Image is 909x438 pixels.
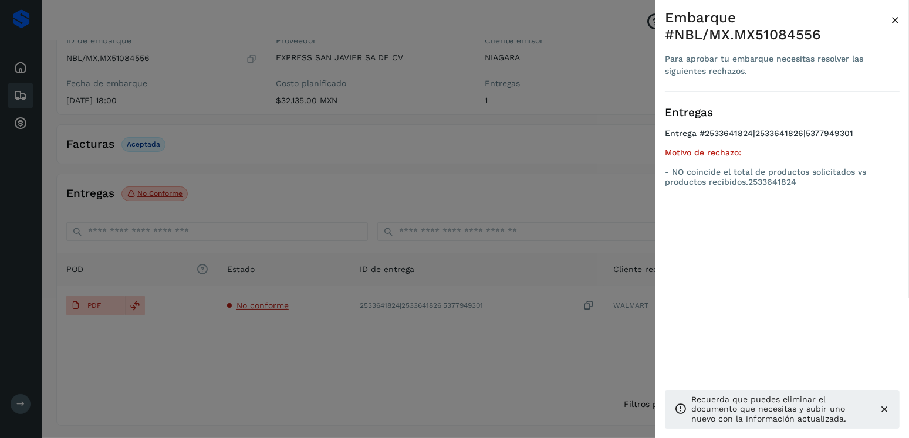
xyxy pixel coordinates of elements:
p: Recuerda que puedes eliminar el documento que necesitas y subir uno nuevo con la información actu... [691,395,869,424]
button: Close [891,9,900,30]
h5: Motivo de rechazo: [665,148,900,158]
div: Para aprobar tu embarque necesitas resolver las siguientes rechazos. [665,53,891,77]
span: × [891,12,900,28]
div: Embarque #NBL/MX.MX51084556 [665,9,891,43]
h3: Entregas [665,106,900,120]
h4: Entrega #2533641824|2533641826|5377949301 [665,128,900,148]
p: - NO coincide el total de productos solicitados vs productos recibidos.2533641824 [665,167,900,187]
